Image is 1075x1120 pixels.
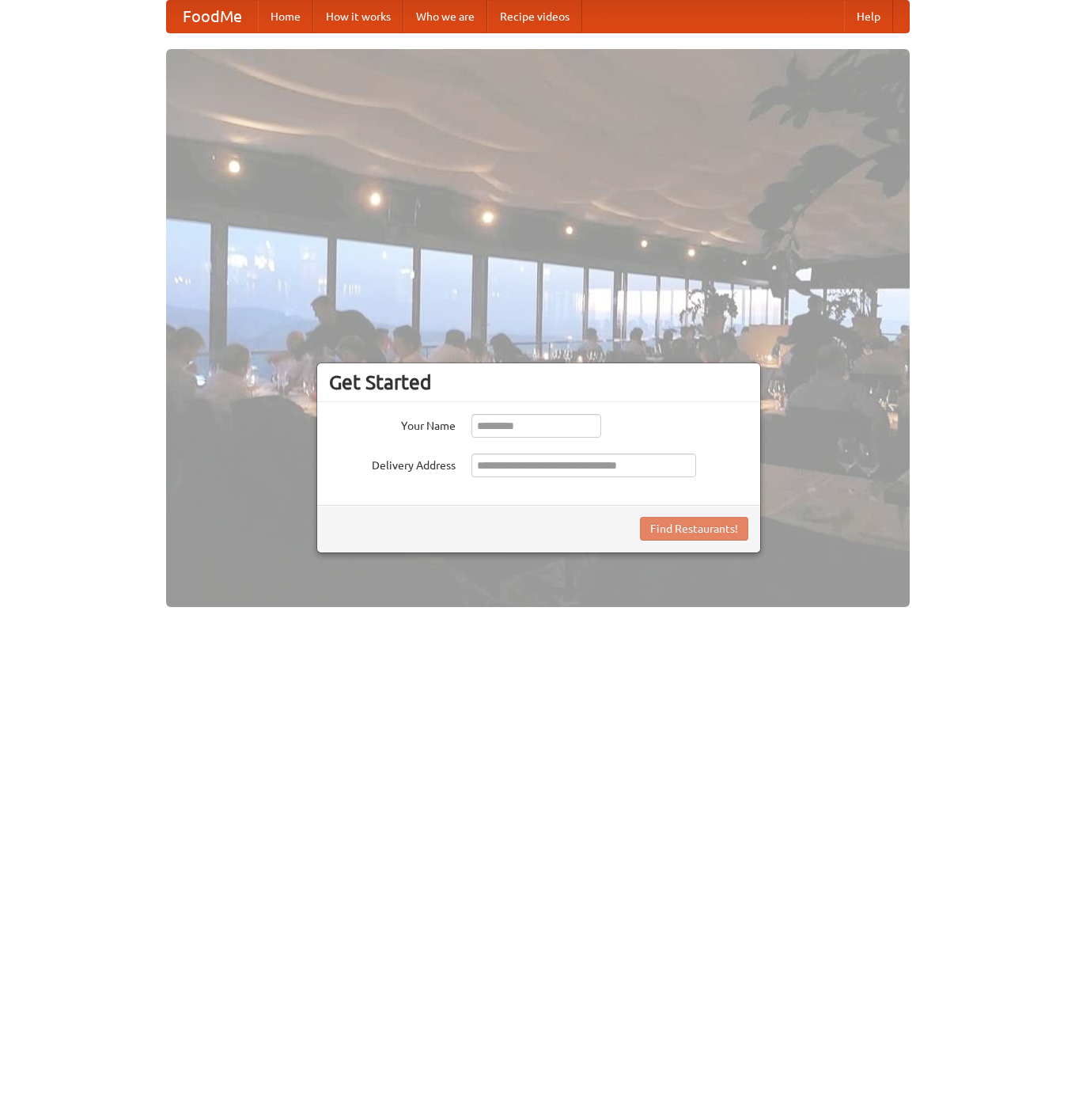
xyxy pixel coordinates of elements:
[844,1,893,32] a: Help
[487,1,582,32] a: Recipe videos
[329,454,456,473] label: Delivery Address
[313,1,403,32] a: How it works
[329,414,456,434] label: Your Name
[640,517,748,541] button: Find Restaurants!
[167,1,258,32] a: FoodMe
[403,1,487,32] a: Who we are
[329,370,748,394] h3: Get Started
[258,1,313,32] a: Home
